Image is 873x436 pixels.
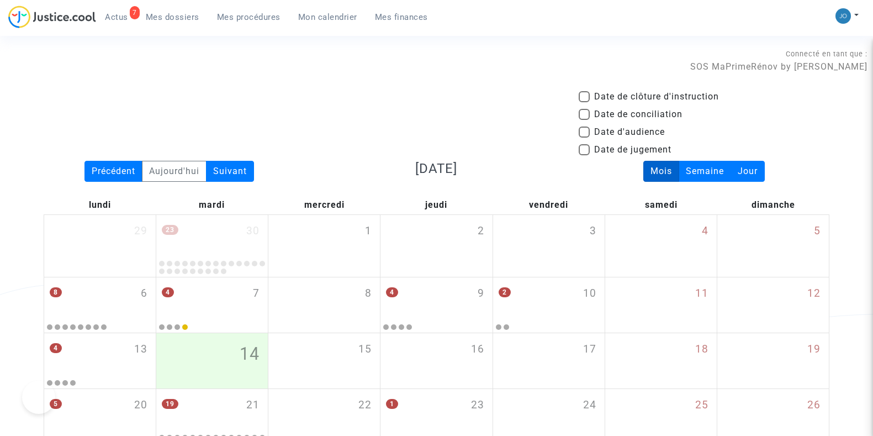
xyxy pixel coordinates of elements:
span: Date d'audience [594,125,665,139]
div: samedi octobre 18 [605,333,717,388]
span: 5 [50,399,62,409]
span: 2 [478,223,484,239]
div: samedi [605,196,717,214]
div: mercredi octobre 1 [268,215,380,277]
span: 12 [807,286,821,302]
span: 4 [386,287,398,297]
div: lundi septembre 29 [44,215,156,277]
span: 10 [583,286,596,302]
div: mardi septembre 30, 23 events, click to expand [156,215,268,258]
span: Actus [105,12,128,22]
span: 23 [162,225,178,235]
span: 30 [246,223,260,239]
span: 4 [50,343,62,353]
span: 13 [134,342,147,358]
span: 6 [141,286,147,302]
div: jeudi octobre 9, 4 events, click to expand [380,277,492,321]
span: 14 [240,342,260,367]
div: samedi octobre 4 [605,215,717,277]
div: mardi [156,196,268,214]
span: Connecté en tant que : [786,50,867,58]
span: 18 [695,342,708,358]
span: Mes dossiers [146,12,199,22]
div: lundi octobre 20, 5 events, click to expand [44,389,156,432]
div: vendredi octobre 3 [493,215,605,277]
div: lundi [44,196,156,214]
span: Date de conciliation [594,108,682,121]
div: Semaine [679,161,731,182]
span: 25 [695,397,708,413]
span: 22 [358,397,372,413]
span: Mes finances [375,12,428,22]
div: Suivant [206,161,254,182]
span: 21 [246,397,260,413]
span: Mes procédures [217,12,281,22]
h3: [DATE] [311,161,562,177]
span: 16 [471,342,484,358]
div: samedi octobre 11 [605,277,717,333]
div: mardi octobre 7, 4 events, click to expand [156,277,268,321]
span: 7 [253,286,260,302]
span: 19 [807,342,821,358]
div: Mois [643,161,679,182]
a: Mes dossiers [137,9,208,25]
div: lundi octobre 6, 8 events, click to expand [44,277,156,321]
span: 15 [358,342,372,358]
div: dimanche [717,196,829,214]
div: Jour [731,161,765,182]
div: mercredi octobre 8 [268,277,380,333]
span: 24 [583,397,596,413]
img: 45a793c8596a0d21866ab9c5374b5e4b [835,8,851,24]
a: Mes finances [366,9,437,25]
span: Date de clôture d'instruction [594,90,719,103]
div: Aujourd'hui [142,161,207,182]
span: 11 [695,286,708,302]
span: 4 [162,287,174,297]
div: 7 [130,6,140,19]
span: 4 [702,223,708,239]
div: lundi octobre 13, 4 events, click to expand [44,333,156,376]
span: 26 [807,397,821,413]
span: 8 [365,286,372,302]
span: 5 [814,223,821,239]
span: 1 [365,223,372,239]
span: Mon calendrier [298,12,357,22]
div: jeudi [380,196,493,214]
span: 20 [134,397,147,413]
div: dimanche octobre 12 [717,277,829,333]
a: Mes procédures [208,9,289,25]
span: 19 [162,399,178,409]
div: Précédent [84,161,142,182]
div: mercredi octobre 15 [268,333,380,388]
a: Mon calendrier [289,9,366,25]
div: jeudi octobre 23, One event, click to expand [380,389,492,432]
span: 8 [50,287,62,297]
span: 1 [386,399,398,409]
div: mercredi [268,196,380,214]
div: jeudi octobre 2 [380,215,492,277]
span: Date de jugement [594,143,671,156]
span: 2 [499,287,511,297]
a: 7Actus [96,9,137,25]
span: 29 [134,223,147,239]
img: jc-logo.svg [8,6,96,28]
span: 17 [583,342,596,358]
iframe: Help Scout Beacon - Open [22,381,55,414]
span: 23 [471,397,484,413]
div: vendredi octobre 17 [493,333,605,388]
div: mardi octobre 21, 19 events, click to expand [156,389,268,432]
div: vendredi [493,196,605,214]
span: 9 [478,286,484,302]
div: vendredi octobre 10, 2 events, click to expand [493,277,605,321]
span: 3 [590,223,596,239]
div: mardi octobre 14 [156,333,268,388]
div: dimanche octobre 5 [717,215,829,277]
div: jeudi octobre 16 [380,333,492,388]
div: dimanche octobre 19 [717,333,829,388]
